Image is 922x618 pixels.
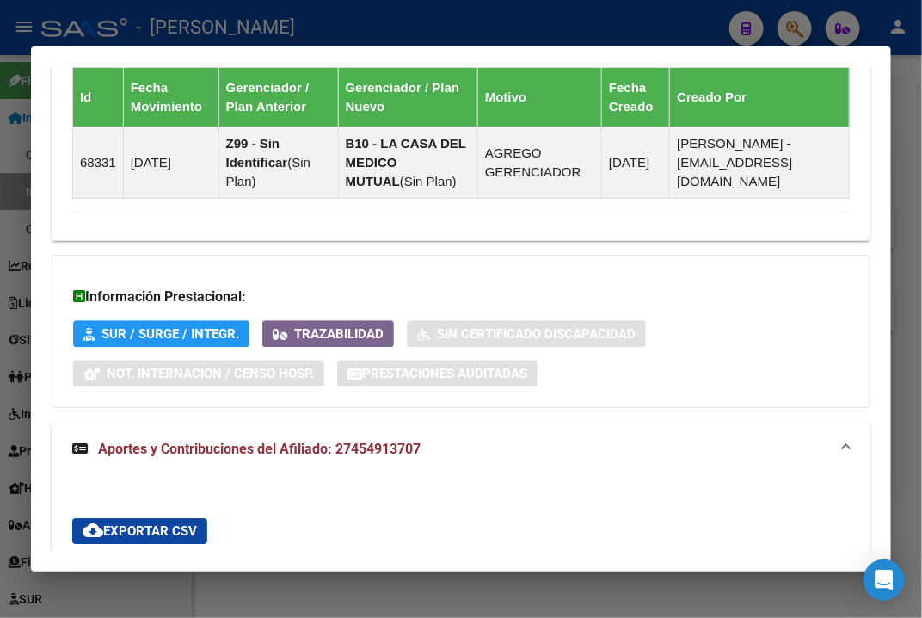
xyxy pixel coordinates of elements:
td: [PERSON_NAME] - [EMAIL_ADDRESS][DOMAIN_NAME] [670,127,850,199]
button: Exportar CSV [72,518,207,544]
span: Prestaciones Auditadas [362,366,527,381]
strong: B10 - LA CASA DEL MEDICO MUTUAL [346,136,466,188]
th: Motivo [477,68,601,127]
button: Not. Internacion / Censo Hosp. [73,360,324,386]
span: Trazabilidad [294,326,384,342]
td: [DATE] [602,127,670,199]
span: SUR / SURGE / INTEGR. [101,326,239,342]
th: Fecha Creado [602,68,670,127]
td: ( ) [338,127,477,199]
td: ( ) [218,127,338,199]
button: Prestaciones Auditadas [337,360,538,386]
th: Fecha Movimiento [123,68,218,127]
strong: Z99 - Sin Identificar [226,136,288,170]
button: Sin Certificado Discapacidad [407,320,646,347]
span: Sin Certificado Discapacidad [437,326,636,342]
span: Not. Internacion / Censo Hosp. [107,366,314,381]
span: Sin Plan [404,174,452,188]
span: Exportar CSV [83,523,197,539]
h3: Información Prestacional: [73,287,849,307]
mat-icon: cloud_download [83,520,103,541]
th: Gerenciador / Plan Nuevo [338,68,477,127]
td: 68331 [73,127,124,199]
th: Id [73,68,124,127]
span: Aportes y Contribuciones del Afiliado: 27454913707 [98,441,421,457]
td: AGREGO GERENCIADOR [477,127,601,199]
div: Open Intercom Messenger [864,559,905,601]
button: Trazabilidad [262,320,394,347]
button: SUR / SURGE / INTEGR. [73,320,249,347]
mat-expansion-panel-header: Aportes y Contribuciones del Afiliado: 27454913707 [52,422,870,477]
th: Gerenciador / Plan Anterior [218,68,338,127]
td: [DATE] [123,127,218,199]
th: Creado Por [670,68,850,127]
